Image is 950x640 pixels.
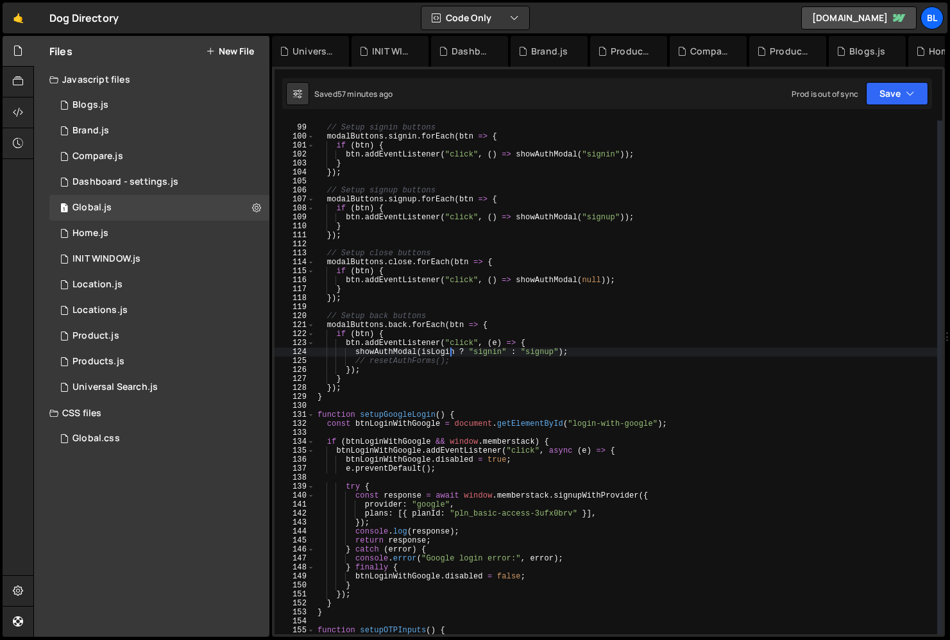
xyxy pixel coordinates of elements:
div: Locations.js [72,305,128,316]
div: 119 [275,303,315,312]
div: 16220/44328.js [49,144,269,169]
div: 115 [275,267,315,276]
div: 142 [275,509,315,518]
div: 123 [275,339,315,348]
div: 106 [275,186,315,195]
div: Product.js [72,330,119,342]
div: Dog Directory [49,10,119,26]
div: 135 [275,446,315,455]
div: 125 [275,357,315,366]
div: 100 [275,132,315,141]
div: Brand.js [531,45,568,58]
div: 131 [275,410,315,419]
div: 110 [275,222,315,231]
div: 16220/44324.js [49,349,269,375]
div: 113 [275,249,315,258]
div: 104 [275,168,315,177]
div: 133 [275,428,315,437]
div: 16220/44321.js [49,92,269,118]
div: CSS files [34,400,269,426]
div: 117 [275,285,315,294]
div: Global.js [72,202,112,214]
div: 105 [275,177,315,186]
div: 16220/44476.js [49,169,269,195]
div: 147 [275,554,315,563]
div: 127 [275,375,315,383]
div: 57 minutes ago [337,88,393,99]
div: 150 [275,581,315,590]
div: 109 [275,213,315,222]
div: 137 [275,464,315,473]
div: Compare.js [72,151,123,162]
a: Bl [920,6,944,29]
div: Prod is out of sync [792,88,858,99]
div: 144 [275,527,315,536]
div: 128 [275,383,315,392]
div: 121 [275,321,315,330]
div: 111 [275,231,315,240]
div: 153 [275,608,315,617]
div: Compare.js [690,45,731,58]
div: 16220/43681.js [49,195,269,221]
div: 118 [275,294,315,303]
div: 120 [275,312,315,321]
div: 139 [275,482,315,491]
div: 138 [275,473,315,482]
div: INIT WINDOW.js [72,253,140,265]
div: 124 [275,348,315,357]
: 16220/43679.js [49,272,269,298]
div: 152 [275,599,315,608]
div: Location.js [72,279,123,291]
div: 114 [275,258,315,267]
div: 16220/43682.css [49,426,269,451]
div: Global.css [72,433,120,444]
div: 102 [275,150,315,159]
div: 148 [275,563,315,572]
div: 145 [275,536,315,545]
a: [DOMAIN_NAME] [801,6,917,29]
div: 155 [275,626,315,635]
div: 126 [275,366,315,375]
div: 141 [275,500,315,509]
div: Products.js [72,356,124,367]
div: 130 [275,401,315,410]
div: 116 [275,276,315,285]
div: Brand.js [72,125,109,137]
h2: Files [49,44,72,58]
div: 16220/44393.js [49,323,269,349]
button: Code Only [421,6,529,29]
div: 103 [275,159,315,168]
a: 🤙 [3,3,34,33]
div: 16220/44394.js [49,118,269,144]
div: INIT WINDOW.js [372,45,413,58]
div: 132 [275,419,315,428]
div: 129 [275,392,315,401]
div: Product.js [611,45,652,58]
div: Universal Search.js [293,45,334,58]
div: Dashboard - settings.js [72,176,178,188]
div: 140 [275,491,315,500]
div: Blogs.js [849,45,885,58]
button: Save [866,82,928,105]
div: Dashboard - settings.js [452,45,493,58]
div: Saved [314,88,393,99]
span: 1 [60,204,68,214]
div: 112 [275,240,315,249]
div: Javascript files [34,67,269,92]
div: 101 [275,141,315,150]
div: 151 [275,590,315,599]
div: 122 [275,330,315,339]
div: 146 [275,545,315,554]
div: 99 [275,123,315,132]
div: 16220/43680.js [49,298,269,323]
div: 107 [275,195,315,204]
div: 16220/44477.js [49,246,269,272]
div: 108 [275,204,315,213]
div: Products.js [770,45,811,58]
button: New File [206,46,254,56]
div: Home.js [72,228,108,239]
div: 143 [275,518,315,527]
div: 16220/44319.js [49,221,269,246]
div: 134 [275,437,315,446]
